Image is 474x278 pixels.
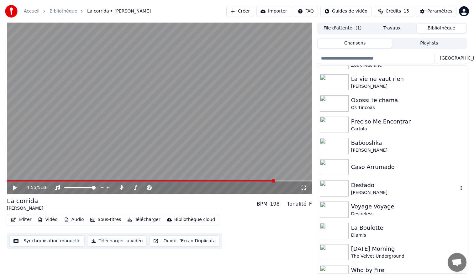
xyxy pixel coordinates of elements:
[355,25,362,31] span: ( 1 )
[24,8,151,14] nav: breadcrumb
[351,232,464,239] div: Diam's
[351,139,464,147] div: Babooshka
[256,6,291,17] button: Importer
[351,244,464,253] div: [DATE] Morning
[351,202,464,211] div: Voyage Voyage
[351,105,464,111] div: Os Tincoãs
[125,215,163,224] button: Télécharger
[257,200,267,208] div: BPM
[5,5,18,18] img: youka
[367,24,417,33] button: Travaux
[318,39,392,48] button: Chansons
[7,197,43,205] div: La corrida
[309,200,312,208] div: F
[351,163,464,171] div: Caso Arrumado
[351,117,464,126] div: Preciso Me Encontrar
[351,190,458,196] div: [PERSON_NAME]
[7,205,43,212] div: [PERSON_NAME]
[88,215,124,224] button: Sous-titres
[427,8,452,14] div: Paramètres
[87,235,147,247] button: Télécharger la vidéo
[416,6,456,17] button: Paramètres
[38,185,48,191] span: 5:36
[318,24,367,33] button: File d'attente
[9,235,85,247] button: Synchronisation manuelle
[287,200,307,208] div: Tonalité
[351,181,458,190] div: Desfado
[226,6,254,17] button: Créer
[351,83,464,90] div: [PERSON_NAME]
[174,217,215,223] div: Bibliothèque cloud
[351,223,464,232] div: La Boulette
[351,253,464,260] div: The Velvet Underground
[270,200,280,208] div: 198
[351,147,464,154] div: [PERSON_NAME]
[294,6,318,17] button: FAQ
[149,235,220,247] button: Ouvrir l'Ecran Duplicata
[8,215,34,224] button: Éditer
[374,6,413,17] button: Crédits15
[351,126,464,132] div: Cartola
[351,96,464,105] div: Oxossi te chama
[50,8,77,14] a: Bibliothèque
[351,266,464,275] div: Who by Fire
[87,8,151,14] span: La corrida • [PERSON_NAME]
[448,253,466,272] div: Ouvrir le chat
[61,215,87,224] button: Audio
[351,211,464,217] div: Desireless
[351,75,464,83] div: La vie ne vaut rien
[351,62,464,69] div: Zouk Machine
[386,8,401,14] span: Crédits
[403,8,409,14] span: 15
[24,8,39,14] a: Accueil
[320,6,371,17] button: Guides de vidéo
[35,215,60,224] button: Vidéo
[27,185,42,191] div: /
[27,185,36,191] span: 4:55
[392,39,466,48] button: Playlists
[417,24,466,33] button: Bibliothèque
